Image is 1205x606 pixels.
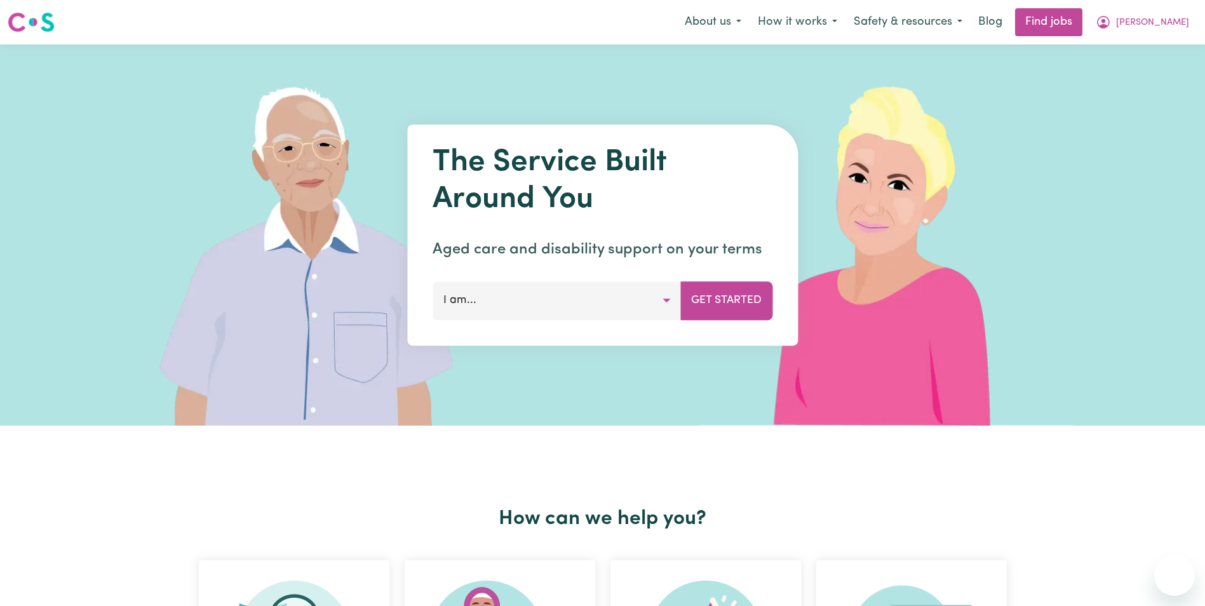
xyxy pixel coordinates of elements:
[1116,16,1189,30] span: [PERSON_NAME]
[677,9,750,36] button: About us
[8,11,55,34] img: Careseekers logo
[1154,555,1195,596] iframe: Button to launch messaging window
[191,507,1014,531] h2: How can we help you?
[8,8,55,37] a: Careseekers logo
[971,8,1010,36] a: Blog
[433,145,772,218] h1: The Service Built Around You
[750,9,845,36] button: How it works
[680,281,772,320] button: Get Started
[1087,9,1197,36] button: My Account
[433,238,772,261] p: Aged care and disability support on your terms
[845,9,971,36] button: Safety & resources
[1015,8,1082,36] a: Find jobs
[433,281,681,320] button: I am...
